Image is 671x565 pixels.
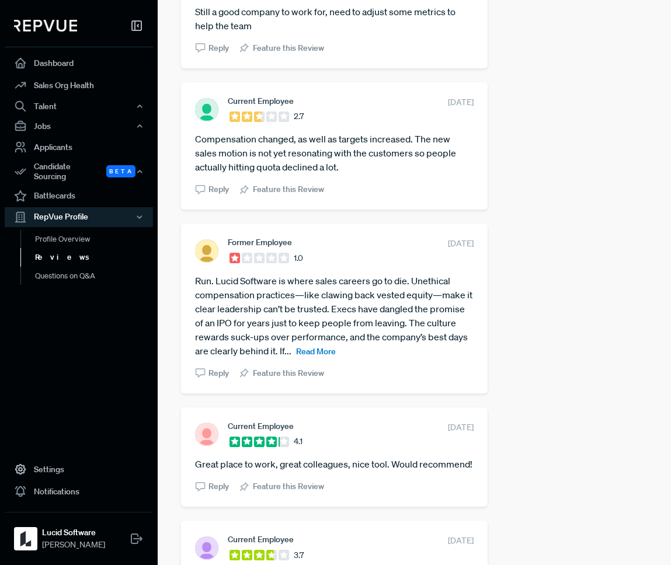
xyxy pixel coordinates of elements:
span: Reply [208,42,229,54]
a: Sales Org Health [5,74,153,96]
button: Jobs [5,116,153,136]
span: Feature this Review [253,367,324,379]
span: Feature this Review [253,480,324,493]
span: [PERSON_NAME] [42,539,105,551]
article: Run. Lucid Software is where sales careers go to die. Unethical compensation practices—like clawi... [195,274,474,358]
strong: Lucid Software [42,526,105,539]
span: 3.7 [294,549,304,561]
span: 4.1 [294,435,303,448]
a: Dashboard [5,52,153,74]
a: Profile Overview [20,230,169,249]
a: Settings [5,458,153,480]
span: Feature this Review [253,42,324,54]
span: Reply [208,480,229,493]
span: Beta [106,165,135,177]
span: 2.7 [294,110,304,123]
article: Compensation changed, as well as targets increased. The new sales motion is not yet resonating wi... [195,132,474,174]
a: Battlecards [5,185,153,207]
a: Reviews [20,248,169,267]
span: 1.0 [294,252,303,264]
span: [DATE] [448,238,474,250]
button: Candidate Sourcing Beta [5,158,153,185]
img: Lucid Software [16,529,35,548]
button: Talent [5,96,153,116]
a: Lucid SoftwareLucid Software[PERSON_NAME] [5,512,153,556]
span: Feature this Review [253,183,324,196]
a: Applicants [5,136,153,158]
span: Current Employee [228,421,294,431]
span: [DATE] [448,535,474,547]
span: Reply [208,367,229,379]
div: Candidate Sourcing [5,158,153,185]
span: [DATE] [448,421,474,434]
a: Questions on Q&A [20,267,169,285]
button: RepVue Profile [5,207,153,227]
span: Current Employee [228,535,294,544]
article: Still a good company to work for, need to adjust some metrics to help the team [195,5,474,33]
span: Read More [296,346,336,357]
span: [DATE] [448,96,474,109]
span: Reply [208,183,229,196]
a: Notifications [5,480,153,503]
span: Current Employee [228,96,294,106]
span: Former Employee [228,238,292,247]
article: Great place to work, great colleagues, nice tool. Would recommend! [195,457,474,471]
img: RepVue [14,20,77,32]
